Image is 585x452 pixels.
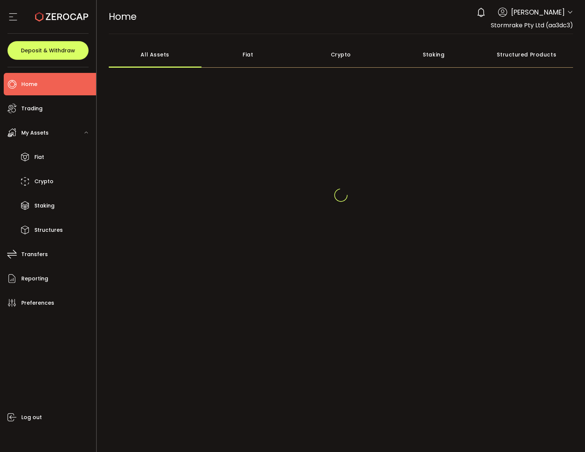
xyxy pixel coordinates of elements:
[34,200,55,211] span: Staking
[21,48,75,53] span: Deposit & Withdraw
[21,249,48,260] span: Transfers
[511,7,565,17] span: [PERSON_NAME]
[21,79,37,90] span: Home
[7,41,89,60] button: Deposit & Withdraw
[34,176,53,187] span: Crypto
[201,41,295,68] div: Fiat
[387,41,480,68] div: Staking
[34,225,63,236] span: Structures
[491,21,573,30] span: Stormrake Pty Ltd (aa3dc3)
[109,41,202,68] div: All Assets
[295,41,388,68] div: Crypto
[21,127,49,138] span: My Assets
[21,298,54,308] span: Preferences
[109,10,136,23] span: Home
[21,273,48,284] span: Reporting
[480,41,573,68] div: Structured Products
[21,103,43,114] span: Trading
[21,412,42,423] span: Log out
[34,152,44,163] span: Fiat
